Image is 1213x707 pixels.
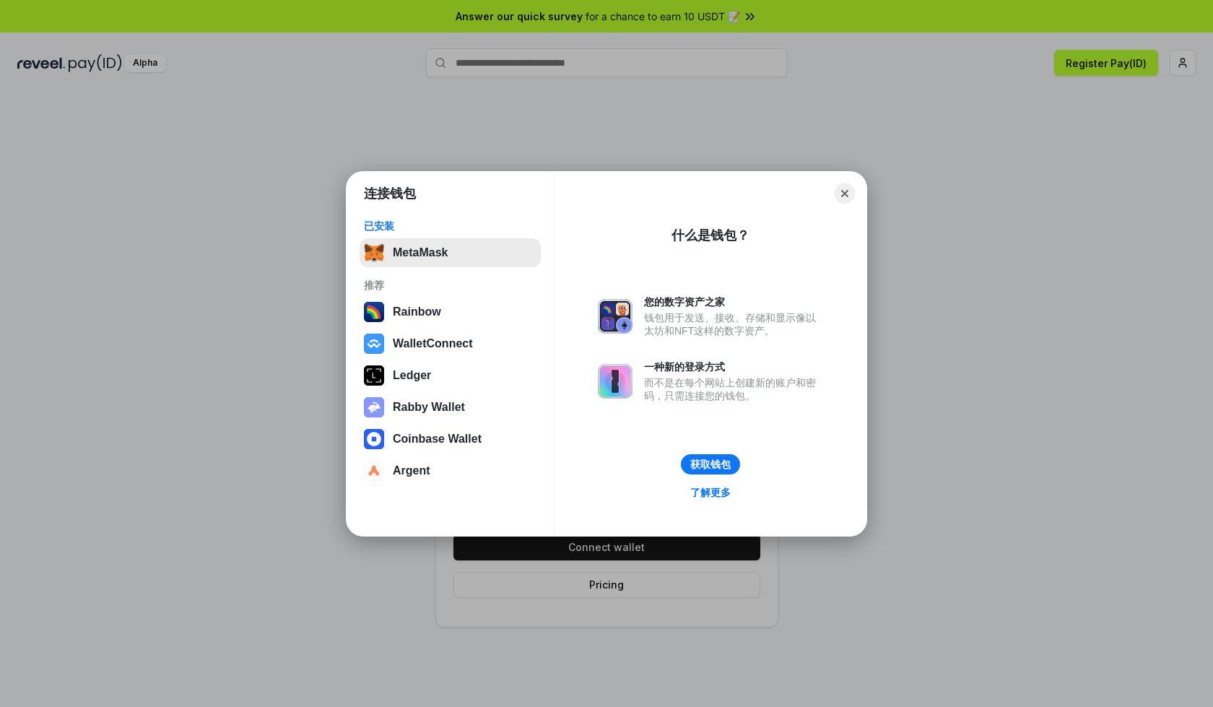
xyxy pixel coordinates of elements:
[393,305,441,318] div: Rainbow
[364,365,384,386] img: svg+xml,%3Csvg%20xmlns%3D%22http%3A%2F%2Fwww.w3.org%2F2000%2Fsvg%22%20width%3D%2228%22%20height%3...
[364,185,416,202] h1: 连接钱包
[360,393,541,422] button: Rabby Wallet
[671,227,749,244] div: 什么是钱包？
[393,464,430,477] div: Argent
[360,238,541,267] button: MetaMask
[644,376,823,402] div: 而不是在每个网站上创建新的账户和密码，只需连接您的钱包。
[393,401,465,414] div: Rabby Wallet
[364,461,384,481] img: svg+xml,%3Csvg%20width%3D%2228%22%20height%3D%2228%22%20viewBox%3D%220%200%2028%2028%22%20fill%3D...
[644,295,823,308] div: 您的数字资产之家
[364,220,536,233] div: 已安装
[682,483,739,502] a: 了解更多
[393,337,473,350] div: WalletConnect
[393,369,431,382] div: Ledger
[393,246,448,259] div: MetaMask
[360,425,541,454] button: Coinbase Wallet
[690,486,731,499] div: 了解更多
[364,334,384,354] img: svg+xml,%3Csvg%20width%3D%2228%22%20height%3D%2228%22%20viewBox%3D%220%200%2028%2028%22%20fill%3D...
[644,360,823,373] div: 一种新的登录方式
[360,361,541,390] button: Ledger
[364,279,536,292] div: 推荐
[393,433,482,446] div: Coinbase Wallet
[835,183,855,204] button: Close
[364,429,384,449] img: svg+xml,%3Csvg%20width%3D%2228%22%20height%3D%2228%22%20viewBox%3D%220%200%2028%2028%22%20fill%3D...
[360,456,541,485] button: Argent
[360,329,541,358] button: WalletConnect
[681,454,740,474] button: 获取钱包
[598,364,632,399] img: svg+xml,%3Csvg%20xmlns%3D%22http%3A%2F%2Fwww.w3.org%2F2000%2Fsvg%22%20fill%3D%22none%22%20viewBox...
[364,243,384,263] img: svg+xml,%3Csvg%20fill%3D%22none%22%20height%3D%2233%22%20viewBox%3D%220%200%2035%2033%22%20width%...
[690,458,731,471] div: 获取钱包
[364,302,384,322] img: svg+xml,%3Csvg%20width%3D%22120%22%20height%3D%22120%22%20viewBox%3D%220%200%20120%20120%22%20fil...
[644,311,823,337] div: 钱包用于发送、接收、存储和显示像以太坊和NFT这样的数字资产。
[360,298,541,326] button: Rainbow
[364,397,384,417] img: svg+xml,%3Csvg%20xmlns%3D%22http%3A%2F%2Fwww.w3.org%2F2000%2Fsvg%22%20fill%3D%22none%22%20viewBox...
[598,299,632,334] img: svg+xml,%3Csvg%20xmlns%3D%22http%3A%2F%2Fwww.w3.org%2F2000%2Fsvg%22%20fill%3D%22none%22%20viewBox...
